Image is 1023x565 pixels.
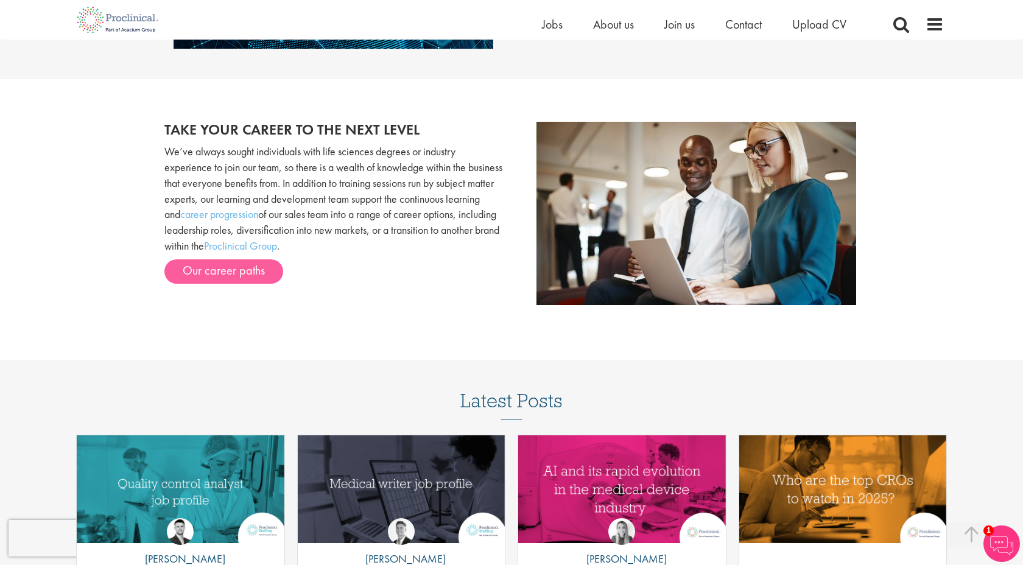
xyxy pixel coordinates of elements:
[593,16,634,32] a: About us
[77,435,284,543] a: Link to a post
[167,518,194,545] img: Joshua Godden
[664,16,695,32] a: Join us
[542,16,563,32] a: Jobs
[792,16,846,32] a: Upload CV
[204,239,277,253] a: Proclinical Group
[164,259,283,284] a: Our career paths
[739,435,947,543] a: Link to a post
[608,518,635,545] img: Hannah Burke
[725,16,762,32] a: Contact
[518,435,726,543] a: Link to a post
[739,435,947,543] img: Top 10 CROs 2025 | Proclinical
[164,144,502,253] p: We’ve always sought individuals with life sciences degrees or industry experience to join our tea...
[298,435,505,543] a: Link to a post
[388,518,415,545] img: George Watson
[9,520,164,556] iframe: reCAPTCHA
[518,435,726,543] img: AI and Its Impact on the Medical Device Industry | Proclinical
[460,390,563,419] h3: Latest Posts
[164,122,502,138] h2: Take your career to the next level
[180,207,258,221] a: career progression
[77,435,284,543] img: quality control analyst job profile
[983,525,994,536] span: 1
[298,435,505,543] img: Medical writer job profile
[983,525,1020,562] img: Chatbot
